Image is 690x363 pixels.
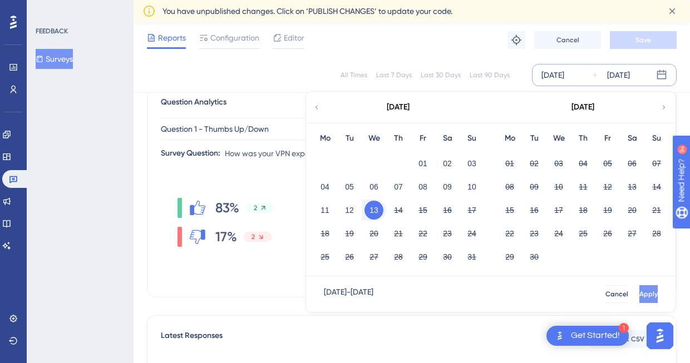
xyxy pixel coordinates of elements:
div: [DATE] [571,101,594,114]
div: [DATE] - [DATE] [324,285,373,303]
span: Need Help? [26,3,70,16]
button: 22 [500,224,519,243]
div: We [546,132,571,145]
button: 14 [389,201,408,220]
button: 11 [574,177,593,196]
div: [DATE] [541,68,564,82]
button: Save [610,31,677,49]
div: [DATE] [607,68,630,82]
button: 11 [316,201,334,220]
button: 16 [525,201,544,220]
button: 15 [413,201,432,220]
span: Apply [639,290,658,299]
button: 12 [598,177,617,196]
button: 30 [525,247,544,266]
button: 03 [549,154,568,173]
button: 25 [316,247,334,266]
button: 21 [389,224,408,243]
button: 25 [574,224,593,243]
button: 03 [462,154,481,173]
span: How was your VPN experience? [225,147,336,160]
button: 12 [340,201,359,220]
div: FEEDBACK [36,27,68,36]
div: We [362,132,386,145]
span: Reports [158,31,186,44]
div: 9+ [76,6,82,14]
button: 29 [500,247,519,266]
span: Configuration [210,31,259,44]
iframe: UserGuiding AI Assistant Launcher [643,319,677,352]
button: 29 [413,247,432,266]
span: 2 [254,203,257,212]
button: 01 [500,154,519,173]
span: Latest Responses [161,329,223,349]
button: 31 [462,247,481,266]
button: 09 [525,177,544,196]
button: 19 [598,201,617,220]
button: 26 [340,247,359,266]
button: Cancel [605,285,628,303]
button: 28 [389,247,408,266]
div: Get Started! [571,330,620,342]
div: [DATE] [387,101,410,114]
div: Th [571,132,595,145]
button: 07 [647,154,666,173]
button: 06 [623,154,642,173]
span: Question 1 - Thumbs Up/Down [161,122,269,136]
button: 01 [413,154,432,173]
button: 14 [647,177,666,196]
span: 2 [252,232,255,241]
span: You have unpublished changes. Click on ‘PUBLISH CHANGES’ to update your code. [162,4,452,18]
button: 18 [574,201,593,220]
div: Fr [411,132,435,145]
button: 22 [413,224,432,243]
button: 24 [462,224,481,243]
button: 07 [389,177,408,196]
button: 30 [438,247,457,266]
button: Surveys [36,49,73,69]
button: 13 [364,201,383,220]
button: 17 [462,201,481,220]
button: 06 [364,177,383,196]
div: Tu [522,132,546,145]
div: Open Get Started! checklist, remaining modules: 1 [546,326,629,346]
div: Mo [497,132,522,145]
div: Mo [313,132,337,145]
div: Last 7 Days [376,71,412,79]
button: 21 [647,201,666,220]
button: 17 [549,201,568,220]
button: 18 [316,224,334,243]
button: 16 [438,201,457,220]
div: 1 [619,323,629,333]
div: Th [386,132,411,145]
button: 27 [364,247,383,266]
span: Cancel [605,290,628,299]
button: 08 [500,177,519,196]
button: 20 [364,224,383,243]
button: Apply [639,285,658,303]
button: 15 [500,201,519,220]
button: 19 [340,224,359,243]
button: 28 [647,224,666,243]
button: 02 [525,154,544,173]
button: 10 [462,177,481,196]
div: Survey Question: [161,147,220,160]
button: 23 [525,224,544,243]
button: 20 [623,201,642,220]
button: 23 [438,224,457,243]
span: Question Analytics [161,96,226,109]
span: Save [635,36,651,44]
button: Question 1 - Thumbs Up/Down [161,118,383,140]
button: 24 [549,224,568,243]
span: 83% [215,199,239,217]
button: 02 [438,154,457,173]
div: Su [644,132,669,145]
div: Last 30 Days [421,71,461,79]
button: 04 [574,154,593,173]
div: Sa [620,132,644,145]
div: Sa [435,132,460,145]
button: 04 [316,177,334,196]
button: 05 [598,154,617,173]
